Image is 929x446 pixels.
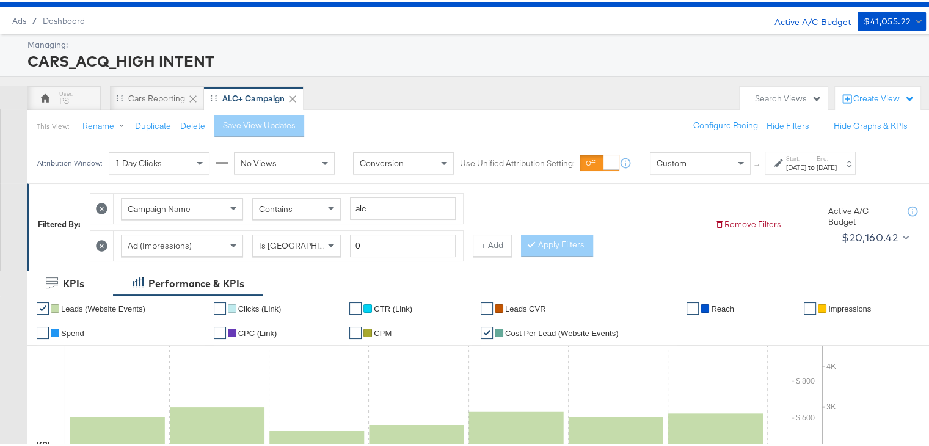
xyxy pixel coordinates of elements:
span: Conversion [360,155,404,166]
span: Is [GEOGRAPHIC_DATA] [259,238,352,249]
a: ✔ [481,300,493,312]
a: ✔ [214,324,226,337]
span: Impressions [828,302,871,311]
label: Use Unified Attribution Setting: [460,155,575,167]
span: Reach [711,302,734,311]
span: Ads [12,13,26,23]
strong: to [806,160,817,169]
span: Cost Per Lead (Website Events) [505,326,618,335]
button: Delete [180,118,205,130]
div: Search Views [755,90,822,102]
div: Attribution Window: [37,156,103,165]
span: Leads CVR [505,302,545,311]
a: ✔ [349,324,362,337]
div: [DATE] [817,160,837,170]
div: This View: [37,119,69,129]
span: Custom [657,155,687,166]
span: Clicks (Link) [238,302,282,311]
span: CPM [374,326,392,335]
div: $41,055.22 [864,12,911,27]
div: PS [59,93,69,104]
span: No Views [241,155,277,166]
span: Contains [259,201,293,212]
div: Drag to reorder tab [116,92,123,99]
button: $41,055.22 [858,9,926,29]
a: Dashboard [43,13,85,23]
span: CTR (Link) [374,302,412,311]
label: End: [817,152,837,160]
a: ✔ [481,324,493,337]
div: Create View [853,90,914,103]
a: ✔ [349,300,362,312]
a: ✔ [37,324,49,337]
div: ALC+ Campaign [222,90,285,102]
label: Start: [786,152,806,160]
button: + Add [473,232,512,254]
button: Rename [74,113,137,135]
div: [DATE] [786,160,806,170]
div: Managing: [27,37,923,48]
a: ✔ [687,300,699,312]
span: Ad (Impressions) [128,238,192,249]
div: Active A/C Budget [828,203,895,225]
input: Enter a search term [350,195,456,218]
div: Performance & KPIs [148,274,244,288]
div: Filtered By: [38,216,81,228]
span: Campaign Name [128,201,191,212]
button: Hide Filters [767,118,809,130]
a: ✔ [37,300,49,312]
span: CPC (Link) [238,326,277,335]
div: Active A/C Budget [762,9,851,27]
a: ✔ [214,300,226,312]
button: Hide Graphs & KPIs [834,118,908,130]
a: ✔ [804,300,816,312]
span: Leads (Website Events) [61,302,145,311]
span: 1 Day Clicks [115,155,162,166]
span: Spend [61,326,84,335]
button: Configure Pacing [685,112,767,134]
button: $20,160.42 [837,225,912,245]
input: Enter a number [350,232,456,255]
span: / [26,13,43,23]
div: KPIs [63,274,84,288]
button: Remove Filters [715,216,781,228]
div: CARS_ACQ_HIGH INTENT [27,48,923,69]
div: Cars reporting [128,90,185,102]
div: Drag to reorder tab [210,92,217,99]
button: Duplicate [135,118,171,130]
span: ↑ [752,161,763,165]
div: $20,160.42 [842,226,898,244]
